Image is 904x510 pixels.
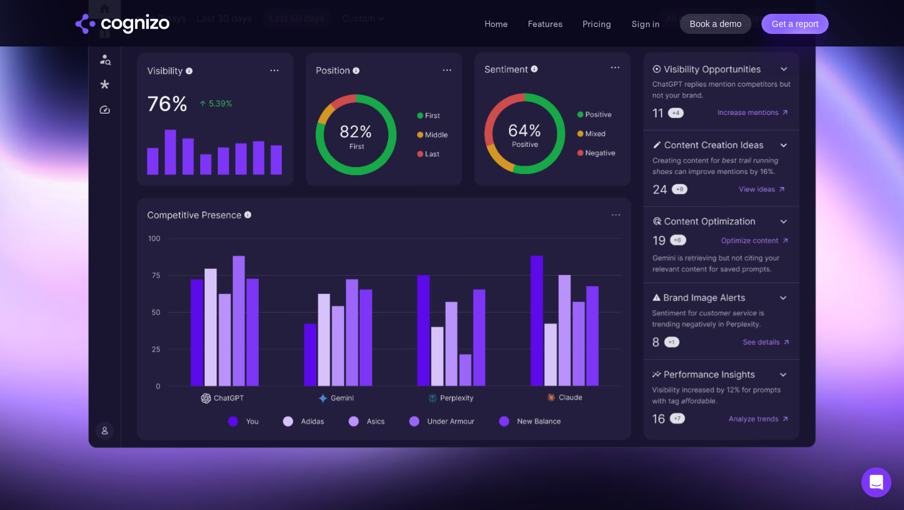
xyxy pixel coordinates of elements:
[75,14,169,34] img: cognizo logo
[528,18,562,30] a: Features
[761,14,829,34] a: Get a report
[680,14,752,34] a: Book a demo
[632,16,660,31] a: Sign in
[485,18,508,30] a: Home
[861,467,891,497] div: Open Intercom Messenger
[75,14,169,34] a: home
[583,18,611,30] a: Pricing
